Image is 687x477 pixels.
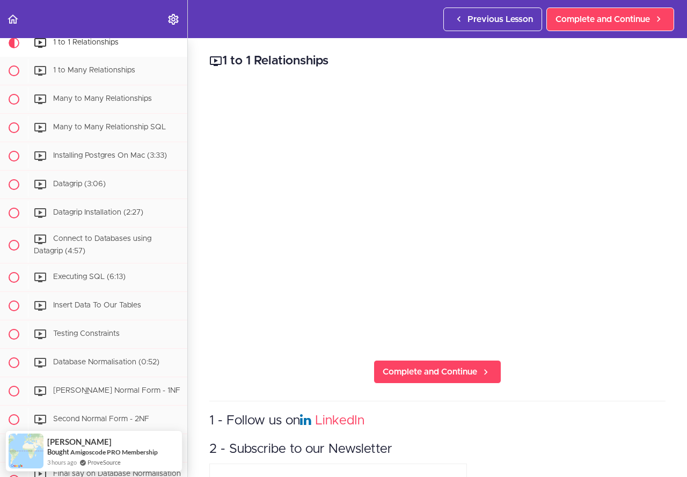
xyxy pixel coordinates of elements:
h3: 1 - Follow us on [209,412,666,430]
h3: 2 - Subscribe to our Newsletter [209,441,666,458]
span: Database Normalisation (0:52) [53,358,159,366]
a: Previous Lesson [443,8,542,31]
a: ProveSource [87,459,121,466]
span: Many to Many Relationships [53,95,152,102]
a: Complete and Continue [374,360,501,384]
span: Testing Constraints [53,330,120,337]
span: Complete and Continue [383,365,477,378]
a: Complete and Continue [546,8,674,31]
span: 1 to Many Relationships [53,67,135,74]
svg: Back to course curriculum [6,13,19,26]
span: Previous Lesson [467,13,533,26]
span: Second Normal Form - 2NF [53,415,149,423]
span: 3 hours ago [47,458,77,467]
span: Executing SQL (6:13) [53,273,126,281]
span: Insert Data To Our Tables [53,302,141,309]
span: Connect to Databases using Datagrip (4:57) [34,235,151,255]
svg: Settings Menu [167,13,180,26]
a: LinkedIn [315,414,364,427]
img: provesource social proof notification image [9,434,43,468]
span: [PERSON_NAME] [47,437,112,446]
span: 1 to 1 Relationships [53,39,119,46]
span: Installing Postgres On Mac (3:33) [53,152,167,159]
a: Amigoscode PRO Membership [70,448,158,456]
span: Bought [47,447,69,456]
span: Many to Many Relationship SQL [53,123,166,131]
span: Datagrip Installation (2:27) [53,209,143,216]
span: Datagrip (3:06) [53,180,106,188]
span: [PERSON_NAME] Normal Form - 1NF [53,387,180,394]
span: Complete and Continue [556,13,650,26]
h2: 1 to 1 Relationships [209,52,666,70]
